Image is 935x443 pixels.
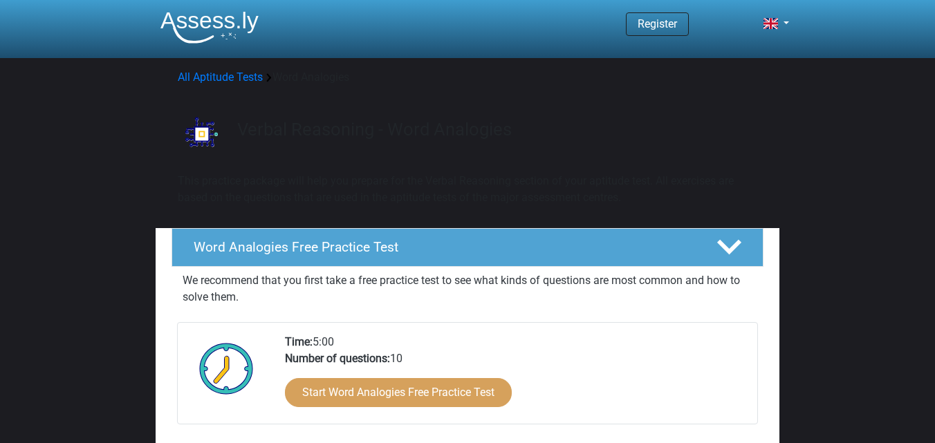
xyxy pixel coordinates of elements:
img: word analogies [172,102,231,161]
div: Word Analogies [172,69,763,86]
div: 5:00 10 [275,334,757,424]
a: Word Analogies Free Practice Test [166,228,769,267]
b: Time: [285,335,313,348]
a: All Aptitude Tests [178,70,263,84]
p: This practice package will help you prepare for the Verbal Reasoning section of your aptitude tes... [178,173,757,206]
h3: Verbal Reasoning - Word Analogies [237,119,752,140]
a: Start Word Analogies Free Practice Test [285,378,512,407]
a: Register [638,17,677,30]
img: Assessly [160,11,259,44]
h4: Word Analogies Free Practice Test [194,239,694,255]
p: We recommend that you first take a free practice test to see what kinds of questions are most com... [183,272,752,305]
b: Number of questions: [285,352,390,365]
img: Clock [192,334,261,403]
